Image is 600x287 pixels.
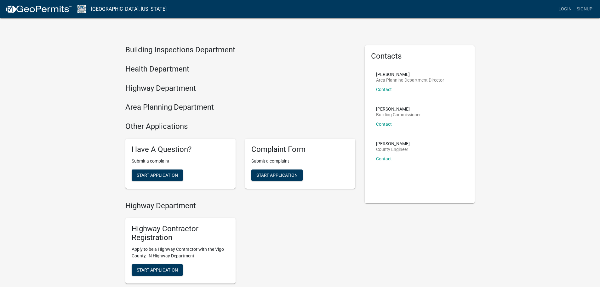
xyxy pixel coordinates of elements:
[371,52,469,61] h5: Contacts
[251,158,349,164] p: Submit a complaint
[137,267,178,273] span: Start Application
[125,201,355,210] h4: Highway Department
[251,145,349,154] h5: Complaint Form
[125,45,355,55] h4: Building Inspections Department
[132,246,229,259] p: Apply to be a Highway Contractor with the Vigo County, IN Highway Department
[251,169,303,181] button: Start Application
[376,107,421,111] p: [PERSON_NAME]
[132,264,183,276] button: Start Application
[132,169,183,181] button: Start Application
[77,5,86,13] img: Vigo County, Indiana
[376,141,410,146] p: [PERSON_NAME]
[125,122,355,194] wm-workflow-list-section: Other Applications
[256,172,298,177] span: Start Application
[376,122,392,127] a: Contact
[376,156,392,161] a: Contact
[132,145,229,154] h5: Have A Question?
[376,147,410,152] p: County Engineer
[125,65,355,74] h4: Health Department
[376,87,392,92] a: Contact
[556,3,574,15] a: Login
[376,112,421,117] p: Building Commissioner
[137,172,178,177] span: Start Application
[132,158,229,164] p: Submit a complaint
[125,122,355,131] h4: Other Applications
[574,3,595,15] a: Signup
[376,72,444,77] p: [PERSON_NAME]
[125,103,355,112] h4: Area Planning Department
[125,84,355,93] h4: Highway Department
[132,224,229,243] h5: Highway Contractor Registration
[376,78,444,82] p: Area Planning Department Director
[91,4,167,14] a: [GEOGRAPHIC_DATA], [US_STATE]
